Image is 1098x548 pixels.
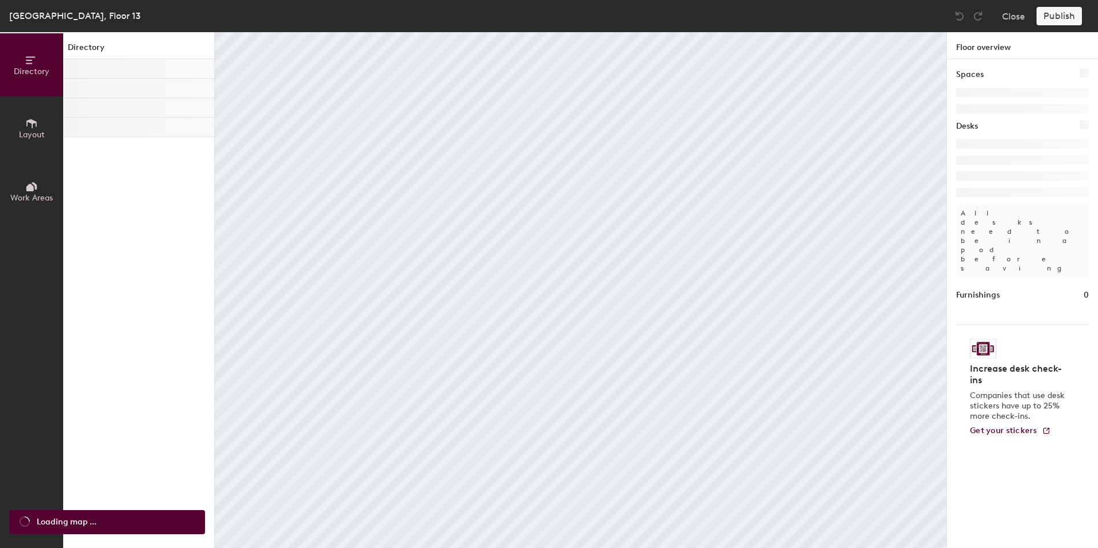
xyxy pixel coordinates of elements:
[970,363,1068,386] h4: Increase desk check-ins
[63,41,214,59] h1: Directory
[970,426,1051,436] a: Get your stickers
[9,9,141,23] div: [GEOGRAPHIC_DATA], Floor 13
[1084,289,1089,302] h1: 0
[1002,7,1025,25] button: Close
[215,32,946,548] canvas: Map
[970,339,996,358] img: Sticker logo
[37,516,96,528] span: Loading map ...
[19,130,45,140] span: Layout
[10,193,53,203] span: Work Areas
[970,391,1068,422] p: Companies that use desk stickers have up to 25% more check-ins.
[970,426,1037,435] span: Get your stickers
[954,10,965,22] img: Undo
[956,68,984,81] h1: Spaces
[972,10,984,22] img: Redo
[956,289,1000,302] h1: Furnishings
[956,120,978,133] h1: Desks
[14,67,49,76] span: Directory
[956,204,1089,277] p: All desks need to be in a pod before saving
[947,32,1098,59] h1: Floor overview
